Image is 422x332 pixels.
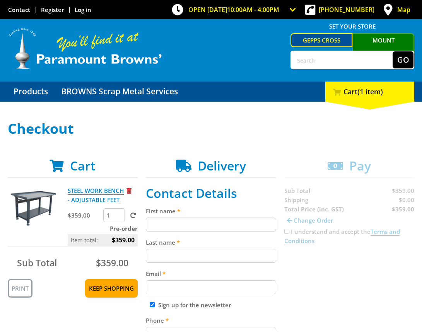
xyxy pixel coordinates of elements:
[357,87,383,96] span: (1 item)
[146,186,276,201] h2: Contact Details
[55,82,184,102] a: Go to the BROWNS Scrap Metal Services page
[68,211,102,220] p: $359.00
[8,82,54,102] a: Go to the Products page
[96,257,128,269] span: $359.00
[8,121,414,136] h1: Checkout
[325,82,414,102] div: Cart
[146,280,276,294] input: Please enter your email address.
[8,27,162,70] img: Paramount Browns'
[198,157,246,174] span: Delivery
[70,157,96,174] span: Cart
[17,257,57,269] span: Sub Total
[158,301,231,309] label: Sign up for the newsletter
[68,187,124,204] a: STEEL WORK BENCH - ADJUSTABLE FEET
[126,187,132,194] a: Remove from cart
[146,249,276,263] input: Please enter your last name.
[352,33,414,60] a: Mount [PERSON_NAME]
[291,51,393,68] input: Search
[8,279,32,298] a: Print
[112,234,135,246] span: $359.00
[10,186,57,232] img: STEEL WORK BENCH - ADJUSTABLE FEET
[290,33,352,47] a: Gepps Cross
[8,6,30,14] a: Go to the Contact page
[393,51,413,68] button: Go
[290,20,414,32] span: Set your store
[68,224,138,233] p: Pre-order
[85,279,138,298] a: Keep Shopping
[146,238,276,247] label: Last name
[146,316,276,325] label: Phone
[75,6,91,14] a: Log in
[68,234,138,246] p: Item total:
[227,5,279,14] span: 10:00am - 4:00pm
[146,218,276,232] input: Please enter your first name.
[188,5,279,14] span: OPEN [DATE]
[146,206,276,216] label: First name
[146,269,276,278] label: Email
[41,6,64,14] a: Go to the registration page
